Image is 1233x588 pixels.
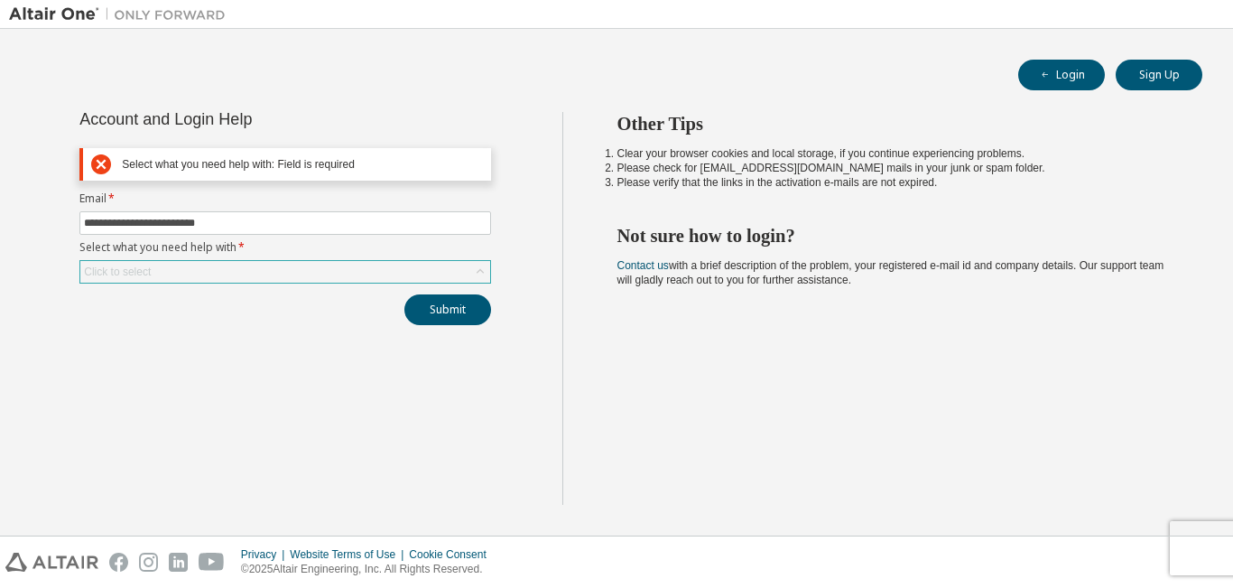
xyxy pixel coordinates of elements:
[617,224,1171,247] h2: Not sure how to login?
[199,553,225,572] img: youtube.svg
[1116,60,1202,90] button: Sign Up
[290,547,409,562] div: Website Terms of Use
[409,547,496,562] div: Cookie Consent
[79,240,491,255] label: Select what you need help with
[122,158,483,172] div: Select what you need help with: Field is required
[139,553,158,572] img: instagram.svg
[84,265,151,279] div: Click to select
[617,259,669,272] a: Contact us
[109,553,128,572] img: facebook.svg
[169,553,188,572] img: linkedin.svg
[79,112,409,126] div: Account and Login Help
[617,112,1171,135] h2: Other Tips
[9,5,235,23] img: Altair One
[241,547,290,562] div: Privacy
[1018,60,1105,90] button: Login
[5,553,98,572] img: altair_logo.svg
[241,562,497,577] p: © 2025 Altair Engineering, Inc. All Rights Reserved.
[617,175,1171,190] li: Please verify that the links in the activation e-mails are not expired.
[617,146,1171,161] li: Clear your browser cookies and local storage, if you continue experiencing problems.
[617,161,1171,175] li: Please check for [EMAIL_ADDRESS][DOMAIN_NAME] mails in your junk or spam folder.
[79,191,491,206] label: Email
[404,294,491,325] button: Submit
[80,261,490,283] div: Click to select
[617,259,1164,286] span: with a brief description of the problem, your registered e-mail id and company details. Our suppo...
